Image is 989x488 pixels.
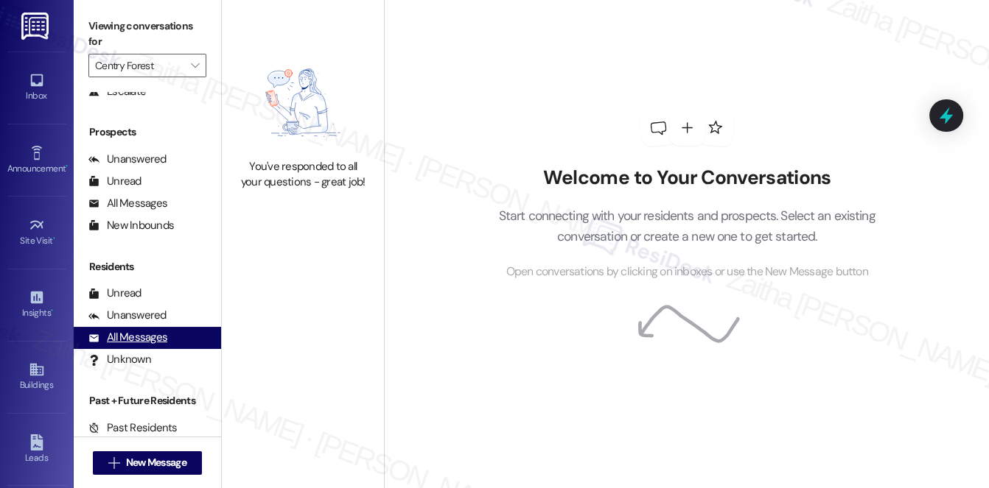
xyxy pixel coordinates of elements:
[74,259,221,275] div: Residents
[88,286,141,301] div: Unread
[108,457,119,469] i: 
[88,218,174,233] div: New Inbounds
[93,451,202,475] button: New Message
[88,152,167,167] div: Unanswered
[7,357,66,397] a: Buildings
[21,13,52,40] img: ResiDesk Logo
[7,430,66,470] a: Leads
[7,213,66,252] a: Site Visit •
[191,60,199,71] i: 
[74,124,221,140] div: Prospects
[238,159,368,191] div: You've responded to all your questions - great job!
[88,174,141,189] div: Unread
[74,393,221,409] div: Past + Future Residents
[476,166,898,190] h2: Welcome to Your Conversations
[506,263,868,281] span: Open conversations by clicking on inboxes or use the New Message button
[88,15,206,54] label: Viewing conversations for
[88,330,167,345] div: All Messages
[238,54,368,152] img: empty-state
[51,305,53,316] span: •
[53,233,55,244] span: •
[88,352,151,367] div: Unknown
[88,84,146,99] div: Escalate
[7,68,66,107] a: Inbox
[66,161,68,171] span: •
[88,196,167,211] div: All Messages
[7,285,66,325] a: Insights •
[95,54,183,77] input: All communities
[88,308,167,323] div: Unanswered
[476,205,898,247] p: Start connecting with your residents and prospects. Select an existing conversation or create a n...
[126,455,186,470] span: New Message
[88,420,178,436] div: Past Residents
